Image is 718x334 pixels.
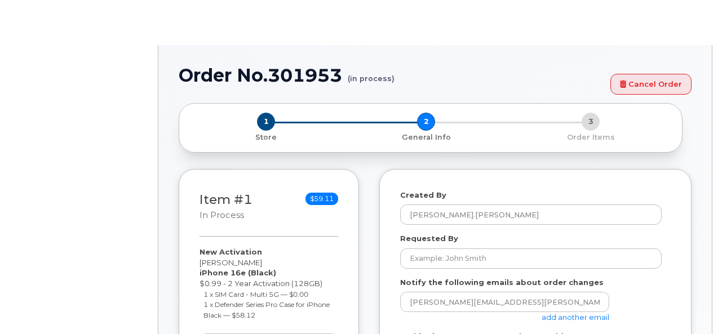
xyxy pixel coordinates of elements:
[348,65,395,83] small: (in process)
[200,268,276,277] strong: iPhone 16e (Black)
[188,131,344,142] a: 1 Store
[400,277,604,288] label: Notify the following emails about order changes
[203,300,330,319] small: 1 x Defender Series Pro Case for iPhone Black — $58.12
[257,113,275,131] span: 1
[305,193,338,205] span: $59.11
[200,193,252,221] h3: Item #1
[400,190,446,201] label: Created By
[400,292,609,312] input: Example: john@appleseed.com
[610,74,692,95] a: Cancel Order
[203,290,308,299] small: 1 x SIM Card - Multi 5G — $0.00
[400,233,458,244] label: Requested By
[193,132,339,142] p: Store
[200,210,244,220] small: in process
[200,247,262,256] strong: New Activation
[179,65,605,85] h1: Order No.301953
[542,313,609,322] a: add another email
[400,248,662,269] input: Example: John Smith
